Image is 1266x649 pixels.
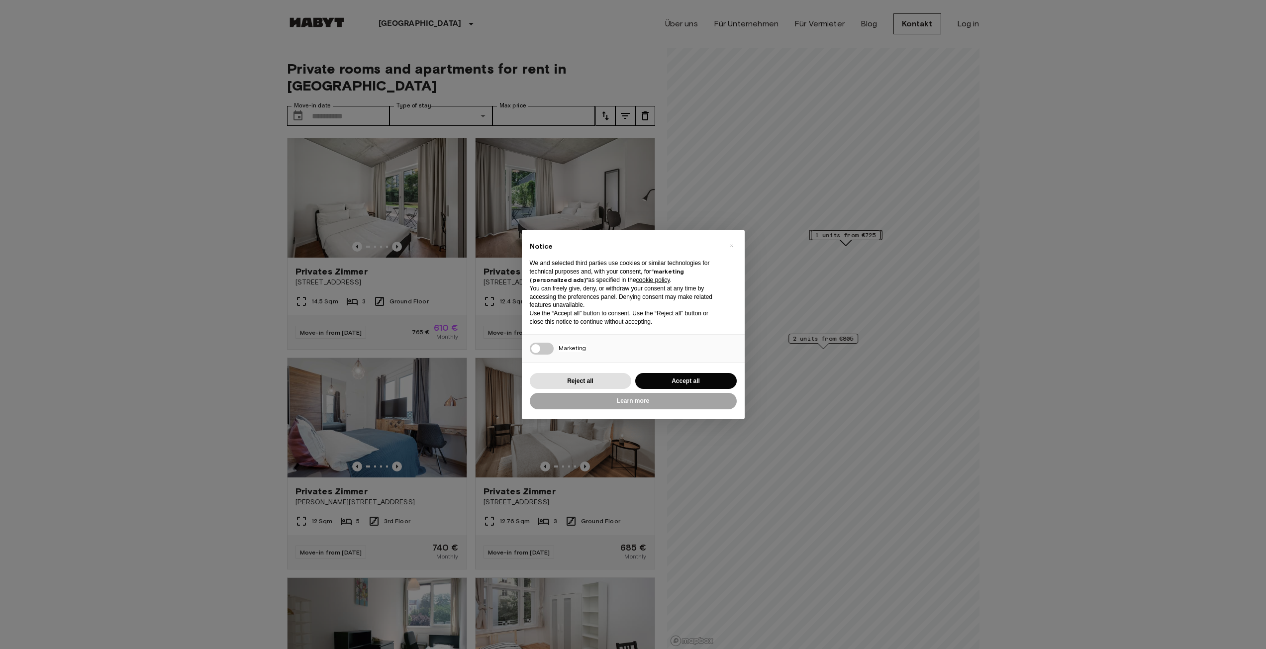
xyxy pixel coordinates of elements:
[530,373,631,389] button: Reject all
[530,309,721,326] p: Use the “Accept all” button to consent. Use the “Reject all” button or close this notice to conti...
[530,284,721,309] p: You can freely give, deny, or withdraw your consent at any time by accessing the preferences pane...
[636,277,670,283] a: cookie policy
[724,238,740,254] button: Close this notice
[530,259,721,284] p: We and selected third parties use cookies or similar technologies for technical purposes and, wit...
[530,242,721,252] h2: Notice
[559,344,586,352] span: Marketing
[530,268,684,283] strong: “marketing (personalized ads)”
[530,393,737,409] button: Learn more
[635,373,737,389] button: Accept all
[730,240,733,252] span: ×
